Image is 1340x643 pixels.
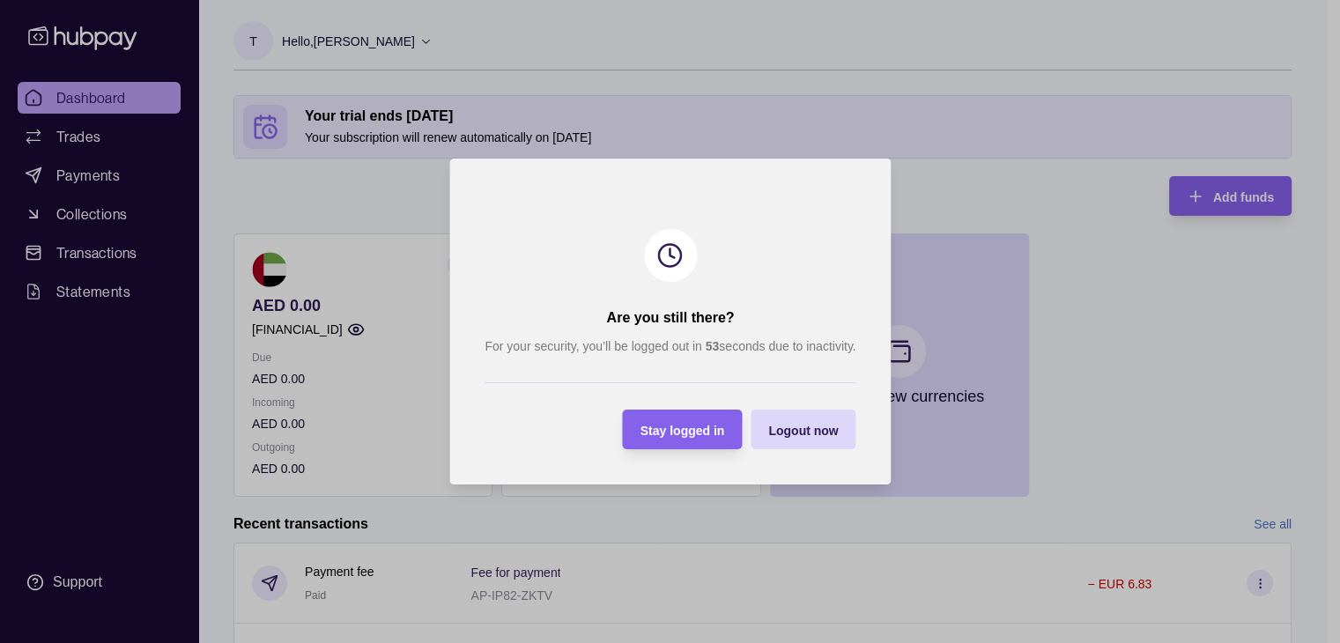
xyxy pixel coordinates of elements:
button: Logout now [751,410,855,449]
strong: 53 [705,339,719,353]
button: Stay logged in [622,410,742,449]
h2: Are you still there? [606,308,734,328]
span: Logout now [768,424,838,438]
span: Stay logged in [640,424,724,438]
p: For your security, you’ll be logged out in seconds due to inactivity. [485,336,855,356]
